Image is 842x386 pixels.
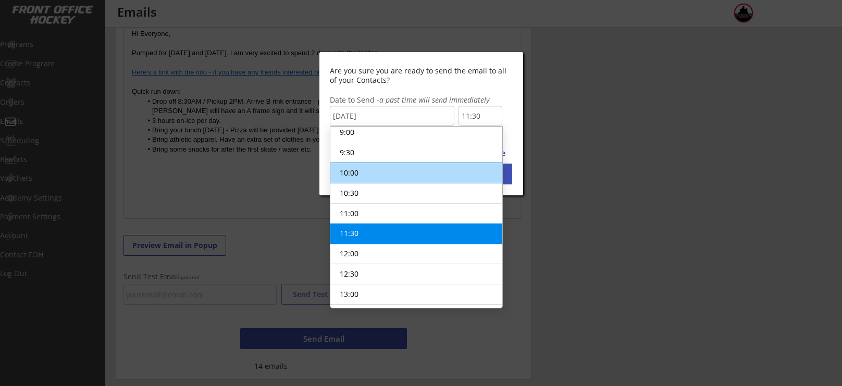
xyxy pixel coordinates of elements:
li: 13:00 [330,284,502,305]
input: 8/23/2025 [330,106,455,126]
li: 10:00 [330,163,502,183]
li: 12:00 [330,243,502,264]
li: 11:30 [330,223,502,244]
li: 12:30 [330,264,502,284]
div: Are you sure you are ready to send the email to all of your Contacts? [330,66,513,85]
li: 11:00 [330,203,502,224]
div: Date to Send - [330,96,512,104]
em: a past time will send immediately [379,95,489,105]
li: 9:00 [330,122,502,143]
li: 13:30 [330,304,502,325]
li: 10:30 [330,183,502,204]
input: 12:00 [459,106,502,126]
li: 9:30 [330,142,502,163]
